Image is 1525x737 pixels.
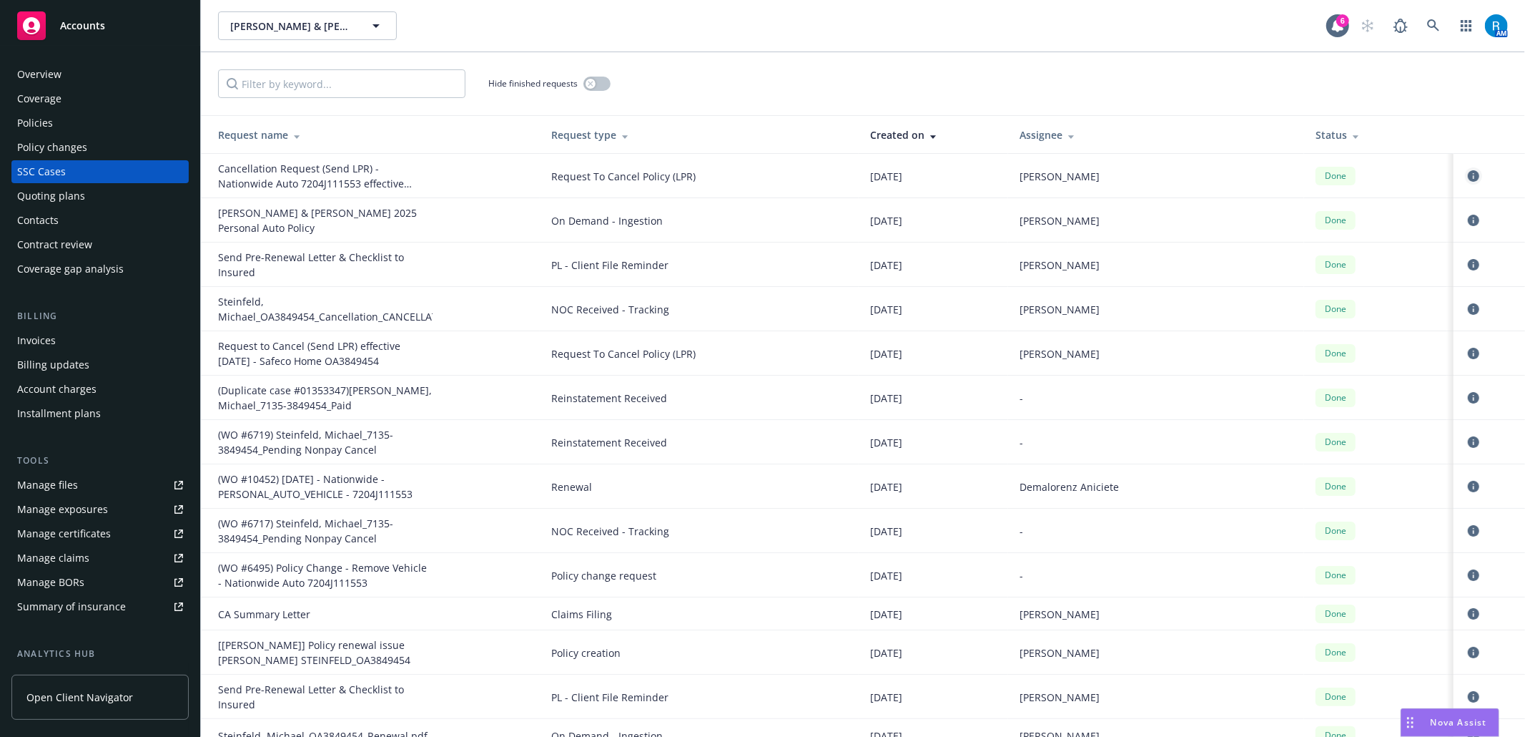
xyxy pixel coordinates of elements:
[17,402,101,425] div: Installment plans
[551,346,847,361] span: Request To Cancel Policy (LPR)
[11,6,189,46] a: Accounts
[1321,214,1350,227] span: Done
[218,294,433,324] div: Steinfeld, Michael_OA3849454_Cancellation_CANCELLATION.pdf
[218,161,433,191] div: Cancellation Request (Send LPR) - Nationwide Auto 7204J111553 effective 01/17/2025 & Renters 7204...
[1465,301,1482,318] a: circleInformation
[17,63,61,86] div: Overview
[218,11,397,40] button: [PERSON_NAME] & [PERSON_NAME]
[1020,346,1100,361] span: [PERSON_NAME]
[11,353,189,376] a: Billing updates
[488,77,578,89] span: Hide finished requests
[1321,436,1350,449] span: Done
[11,309,189,323] div: Billing
[1485,14,1508,37] img: photo
[11,595,189,618] a: Summary of insurance
[551,524,847,539] span: NOC Received - Tracking
[1465,212,1482,229] a: circleInformation
[11,233,189,256] a: Contract review
[17,185,85,208] div: Quoting plans
[1386,11,1415,40] a: Report a Bug
[1465,256,1482,273] a: circleInformation
[870,346,902,361] span: [DATE]
[11,547,189,570] a: Manage claims
[17,136,87,159] div: Policy changes
[870,645,902,660] span: [DATE]
[551,302,847,317] span: NOC Received - Tracking
[11,112,189,135] a: Policies
[1321,646,1350,659] span: Done
[1465,434,1482,451] a: circleInformation
[1020,258,1100,273] span: [PERSON_NAME]
[551,479,847,494] span: Renewal
[1353,11,1382,40] a: Start snowing
[551,391,847,406] span: Reinstatement Received
[60,20,105,31] span: Accounts
[11,63,189,86] a: Overview
[1465,167,1482,185] a: circleInformation
[1321,569,1350,582] span: Done
[11,136,189,159] a: Policy changes
[1020,645,1100,660] span: [PERSON_NAME]
[551,435,847,450] span: Reinstatement Received
[1401,708,1499,737] button: Nova Assist
[17,498,108,521] div: Manage exposures
[551,568,847,583] span: Policy change request
[230,19,354,34] span: [PERSON_NAME] & [PERSON_NAME]
[218,427,433,457] div: (WO #6719) Steinfeld, Michael_7135-3849454_Pending Nonpay Cancel
[17,329,56,352] div: Invoices
[17,522,111,545] div: Manage certificates
[11,454,189,468] div: Tools
[870,690,902,705] span: [DATE]
[1020,524,1293,539] div: -
[1465,688,1482,706] a: circleInformation
[1431,716,1487,728] span: Nova Assist
[17,160,66,183] div: SSC Cases
[551,213,847,228] span: On Demand - Ingestion
[1020,169,1100,184] span: [PERSON_NAME]
[1465,345,1482,362] a: circleInformation
[218,472,433,502] div: (WO #10452) 01/10/25 - Nationwide - PERSONAL_AUTO_VEHICLE - 7204J111553
[1465,605,1482,623] a: circleInformation
[218,250,433,280] div: Send Pre-Renewal Letter & Checklist to Insured
[26,690,133,705] span: Open Client Navigator
[870,435,902,450] span: [DATE]
[17,474,78,497] div: Manage files
[551,690,847,705] span: PL - Client File Reminder
[11,571,189,594] a: Manage BORs
[551,258,847,273] span: PL - Client File Reminder
[1020,213,1100,228] span: [PERSON_NAME]
[218,638,433,668] div: [IVANS] Policy renewal issue MICHAEL STEINFELD_OA3849454
[11,498,189,521] a: Manage exposures
[551,645,847,660] span: Policy creation
[870,391,902,406] span: [DATE]
[551,607,847,622] span: Claims Filing
[11,647,189,661] div: Analytics hub
[17,233,92,256] div: Contract review
[870,258,902,273] span: [DATE]
[218,338,433,368] div: Request to Cancel (Send LPR) effective 11/27/2024 - Safeco Home OA3849454
[17,378,97,401] div: Account charges
[1321,170,1350,182] span: Done
[1316,127,1442,142] div: Status
[1020,607,1100,622] span: [PERSON_NAME]
[551,169,847,184] span: Request To Cancel Policy (LPR)
[1321,347,1350,360] span: Done
[1020,568,1293,583] div: -
[1321,303,1350,316] span: Done
[870,568,902,583] span: [DATE]
[218,127,528,142] div: Request name
[1321,607,1350,620] span: Done
[1465,522,1482,540] a: circleInformation
[551,127,847,142] div: Request type
[11,329,189,352] a: Invoices
[17,595,126,618] div: Summary of insurance
[1020,302,1100,317] span: [PERSON_NAME]
[11,402,189,425] a: Installment plans
[870,169,902,184] span: [DATE]
[870,127,997,142] div: Created on
[1321,391,1350,404] span: Done
[17,571,84,594] div: Manage BORs
[11,378,189,401] a: Account charges
[1020,435,1293,450] div: -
